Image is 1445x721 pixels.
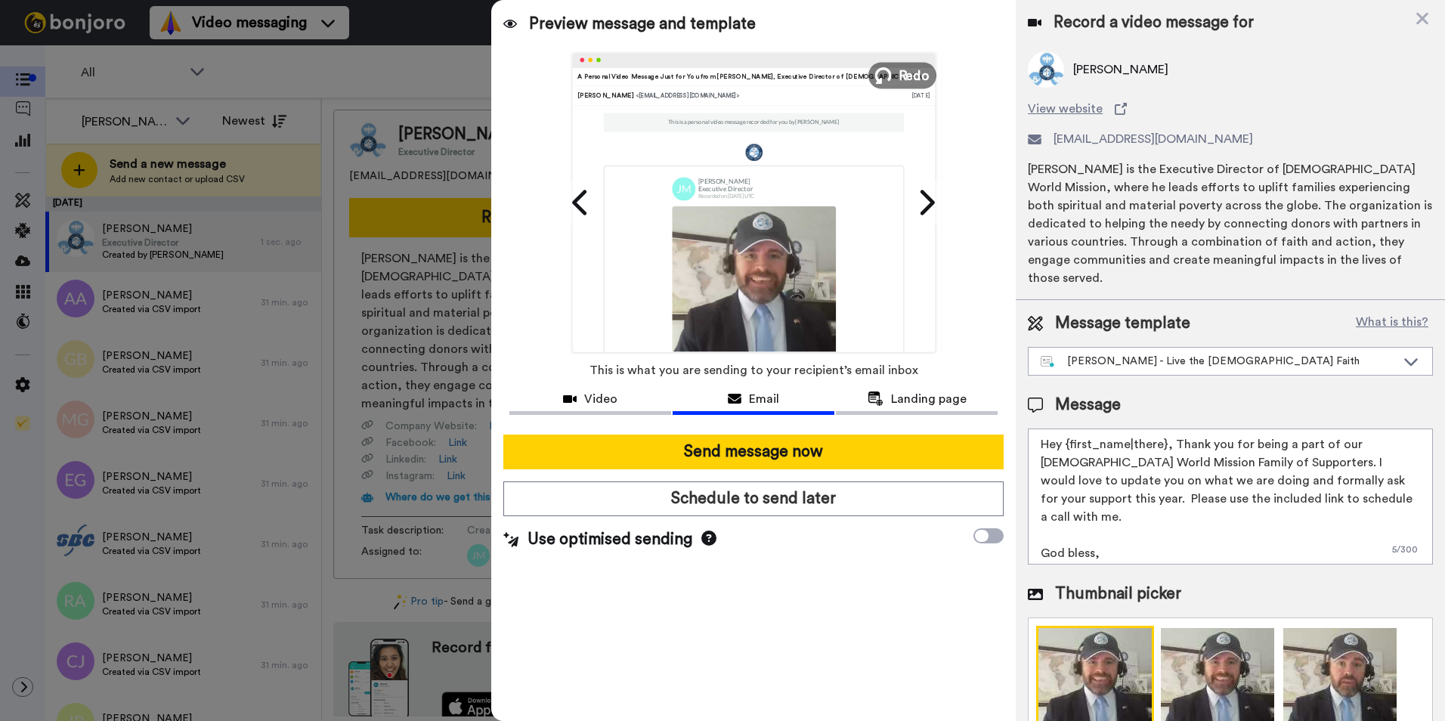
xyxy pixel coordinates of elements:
span: Landing page [891,390,967,408]
img: 23c181ca-9a08-45cd-9316-7e7b7bb71f46 [745,144,762,160]
button: Send message now [503,435,1004,469]
img: jm.png [672,177,695,200]
img: nextgen-template.svg [1041,356,1055,368]
span: Hi [PERSON_NAME], thanks for joining us with a paid account! Wanted to say thanks in person, so p... [85,13,204,120]
textarea: Hey {first_name|there}, Thank you for being a part of our [DEMOGRAPHIC_DATA] World Mission Family... [1028,429,1433,565]
div: [PERSON_NAME] - Live the [DEMOGRAPHIC_DATA] Faith [1041,354,1396,369]
p: Executive Director [698,185,753,193]
span: Email [749,390,779,408]
p: [PERSON_NAME] [698,178,753,185]
span: Thumbnail picker [1055,583,1181,605]
div: [DATE] [911,91,930,100]
img: 3183ab3e-59ed-45f6-af1c-10226f767056-1659068401.jpg [2,3,42,44]
span: Video [584,390,617,408]
span: View website [1028,100,1103,118]
div: [PERSON_NAME] is the Executive Director of [DEMOGRAPHIC_DATA] World Mission, where he leads effor... [1028,160,1433,287]
p: This is a personal video message recorded for you by [PERSON_NAME] [668,119,840,126]
p: Recorded on [DATE] UTC [698,192,753,200]
span: This is what you are sending to your recipient’s email inbox [589,354,918,387]
button: Schedule to send later [503,481,1004,516]
div: [PERSON_NAME] [577,91,911,100]
button: What is this? [1351,312,1433,335]
span: Message [1055,394,1121,416]
span: Message template [1055,312,1190,335]
span: [EMAIL_ADDRESS][DOMAIN_NAME] [1054,130,1253,148]
span: Use optimised sending [528,528,692,551]
img: mute-white.svg [48,48,67,67]
a: View website [1028,100,1433,118]
img: 9k= [672,206,836,370]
